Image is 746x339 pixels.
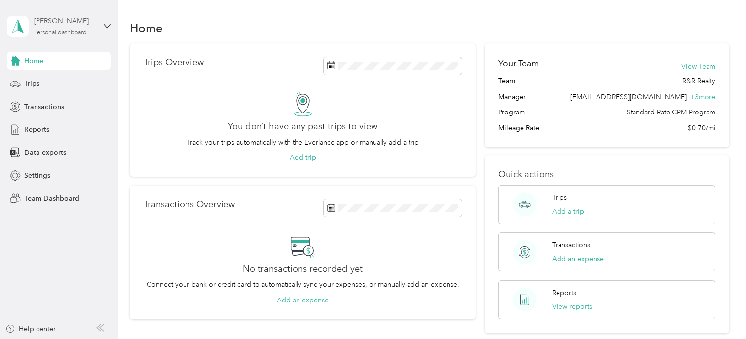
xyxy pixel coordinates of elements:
span: + 3 more [690,93,715,101]
p: Trips [552,192,567,203]
span: R&R Realty [682,76,715,86]
span: Team [498,76,515,86]
span: Standard Rate CPM Program [627,107,715,117]
span: Data exports [24,148,66,158]
span: Manager [498,92,526,102]
h1: Home [130,23,163,33]
iframe: Everlance-gr Chat Button Frame [691,284,746,339]
span: Home [24,56,43,66]
button: Add trip [290,152,316,163]
button: View reports [552,301,592,312]
button: View Team [681,61,715,72]
span: Reports [24,124,49,135]
h2: You don’t have any past trips to view [228,121,377,132]
p: Track your trips automatically with the Everlance app or manually add a trip [186,137,419,148]
button: Add a trip [552,206,584,217]
div: [PERSON_NAME] [34,16,96,26]
span: Program [498,107,525,117]
h2: No transactions recorded yet [243,264,363,274]
span: Transactions [24,102,64,112]
span: Settings [24,170,50,181]
span: $0.70/mi [688,123,715,133]
h2: Your Team [498,57,539,70]
span: Team Dashboard [24,193,79,204]
p: Trips Overview [144,57,204,68]
span: Mileage Rate [498,123,539,133]
p: Reports [552,288,576,298]
button: Help center [5,324,56,334]
p: Connect your bank or credit card to automatically sync your expenses, or manually add an expense. [147,279,459,290]
span: [EMAIL_ADDRESS][DOMAIN_NAME] [570,93,687,101]
p: Transactions Overview [144,199,235,210]
button: Add an expense [277,295,329,305]
span: Trips [24,78,39,89]
p: Transactions [552,240,590,250]
p: Quick actions [498,169,715,180]
div: Personal dashboard [34,30,87,36]
button: Add an expense [552,254,604,264]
